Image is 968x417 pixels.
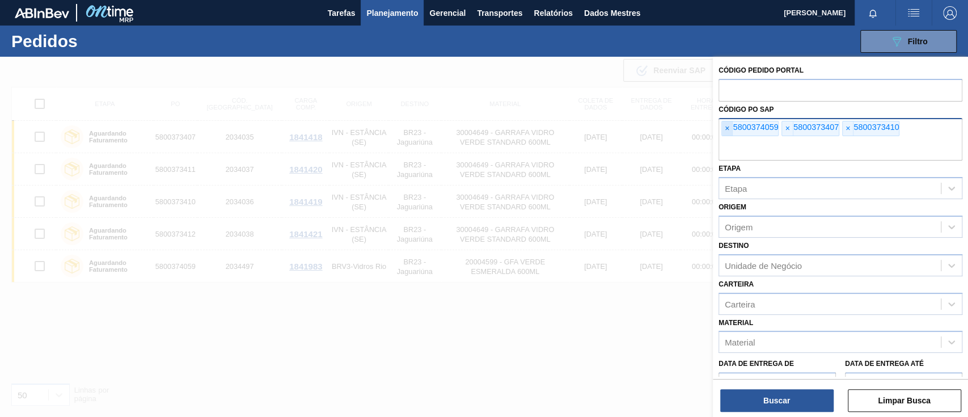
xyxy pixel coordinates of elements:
[784,9,846,17] font: [PERSON_NAME]
[853,123,899,132] font: 5800373410
[584,9,641,18] font: Dados Mestres
[907,6,920,20] img: ações do usuário
[718,66,804,74] font: Código Pedido Portal
[718,372,836,395] input: dd/mm/aaaa
[718,280,754,288] font: Carteira
[15,8,69,18] img: TNhmsLtSVTkK8tSr43FrP2fwEKptu5GPRR3wAAAABJRU5ErkJggg==
[733,123,778,132] font: 5800374059
[534,9,572,18] font: Relatórios
[429,9,466,18] font: Gerencial
[793,123,839,132] font: 5800373407
[725,260,802,270] font: Unidade de Negócio
[725,124,729,133] font: ×
[718,203,746,211] font: Origem
[718,106,773,113] font: Código PO SAP
[718,242,749,250] font: Destino
[11,32,78,50] font: Pedidos
[725,299,755,309] font: Carteira
[908,37,928,46] font: Filtro
[725,184,747,193] font: Etapa
[718,360,794,368] font: Data de Entrega de
[845,372,962,395] input: dd/mm/aaaa
[718,319,753,327] font: Material
[855,5,891,21] button: Notificações
[943,6,957,20] img: Sair
[366,9,418,18] font: Planejamento
[718,165,741,172] font: Etapa
[846,124,850,133] font: ×
[725,222,753,232] font: Origem
[860,30,957,53] button: Filtro
[477,9,522,18] font: Transportes
[725,338,755,347] font: Material
[845,360,924,368] font: Data de Entrega até
[328,9,356,18] font: Tarefas
[785,124,789,133] font: ×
